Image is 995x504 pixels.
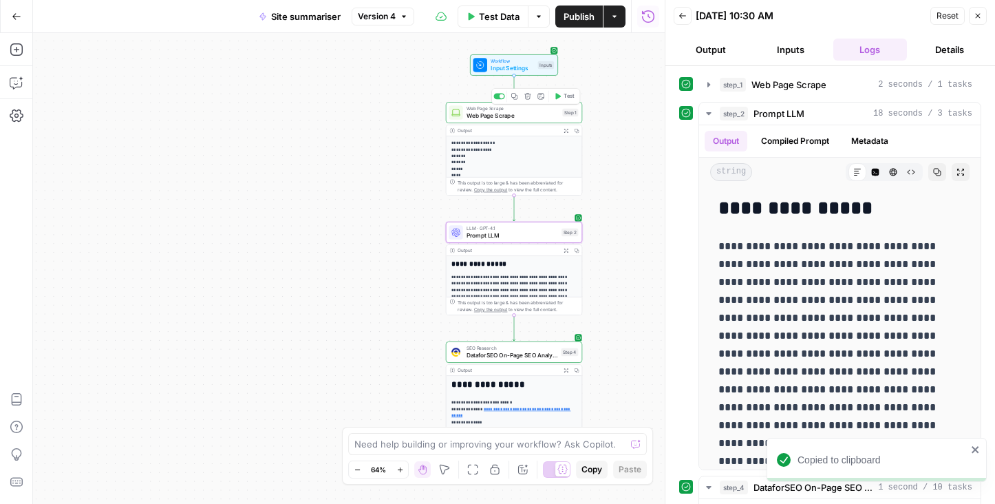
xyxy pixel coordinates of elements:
[873,107,972,120] span: 18 seconds / 3 tasks
[843,131,897,151] button: Metadata
[562,109,578,117] div: Step 1
[538,61,555,70] div: Inputs
[474,307,508,313] span: Copy the output
[613,461,647,479] button: Paste
[564,10,595,23] span: Publish
[458,299,578,313] div: This output is too large & has been abbreviated for review. to view the full content.
[458,367,558,374] div: Output
[467,345,557,352] span: SEO Research
[576,461,608,479] button: Copy
[710,163,752,181] span: string
[912,39,987,61] button: Details
[699,103,981,125] button: 18 seconds / 3 tasks
[833,39,908,61] button: Logs
[674,39,748,61] button: Output
[699,125,981,470] div: 18 seconds / 3 tasks
[513,196,515,221] g: Edge from step_1 to step_2
[753,107,804,120] span: Prompt LLM
[479,10,520,23] span: Test Data
[550,91,578,103] button: Test
[271,10,341,23] span: Site summariser
[720,78,746,92] span: step_1
[458,179,578,193] div: This output is too large & has been abbreviated for review. to view the full content.
[352,8,414,25] button: Version 4
[581,463,602,476] span: Copy
[971,444,981,455] button: close
[753,39,828,61] button: Inputs
[371,464,386,475] span: 64%
[753,481,873,494] span: DataforSEO On-Page SEO Analysis
[753,131,837,151] button: Compiled Prompt
[467,112,559,120] span: Web Page Scrape
[720,107,748,120] span: step_2
[458,6,528,28] button: Test Data
[878,78,972,91] span: 2 seconds / 1 tasks
[474,187,508,193] span: Copy the output
[458,247,558,254] div: Output
[561,229,578,237] div: Step 2
[564,92,574,101] span: Test
[491,58,534,65] span: Workflow
[467,351,557,360] span: DataforSEO On-Page SEO Analysis
[446,54,582,76] div: WorkflowInput SettingsInputs
[699,74,981,96] button: 2 seconds / 1 tasks
[699,476,981,498] button: 1 second / 10 tasks
[720,481,748,494] span: step_4
[491,64,534,73] span: Input Settings
[451,348,460,357] img: y3iv96nwgxbwrvt76z37ug4ox9nv
[555,6,603,28] button: Publish
[937,10,959,22] span: Reset
[467,231,558,240] span: Prompt LLM
[619,463,641,476] span: Paste
[358,10,396,23] span: Version 4
[561,348,578,357] div: Step 4
[467,105,559,112] span: Web Page Scrape
[798,453,967,467] div: Copied to clipboard
[751,78,826,92] span: Web Page Scrape
[930,7,965,25] button: Reset
[458,127,558,134] div: Output
[250,6,349,28] button: Site summariser
[705,131,747,151] button: Output
[513,315,515,341] g: Edge from step_2 to step_4
[467,225,558,232] span: LLM · GPT-4.1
